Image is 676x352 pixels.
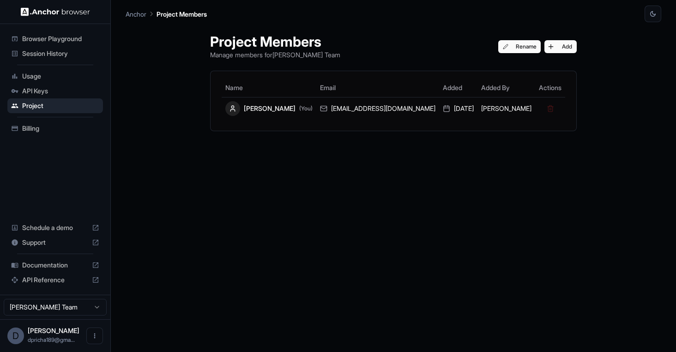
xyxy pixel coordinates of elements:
[225,101,313,116] div: [PERSON_NAME]
[7,31,103,46] div: Browser Playground
[86,328,103,344] button: Open menu
[22,72,99,81] span: Usage
[439,79,477,97] th: Added
[7,220,103,235] div: Schedule a demo
[7,273,103,287] div: API Reference
[544,40,577,53] button: Add
[7,235,103,250] div: Support
[222,79,316,97] th: Name
[7,328,24,344] div: D
[22,238,88,247] span: Support
[22,101,99,110] span: Project
[7,121,103,136] div: Billing
[535,79,565,97] th: Actions
[7,258,103,273] div: Documentation
[443,104,474,113] div: [DATE]
[299,105,313,112] span: (You)
[28,336,75,343] span: dpricha189@gmail.com
[28,327,79,334] span: David Richards
[477,79,535,97] th: Added By
[7,69,103,84] div: Usage
[7,98,103,113] div: Project
[22,124,99,133] span: Billing
[157,9,207,19] p: Project Members
[22,275,88,285] span: API Reference
[22,223,88,232] span: Schedule a demo
[22,49,99,58] span: Session History
[22,34,99,43] span: Browser Playground
[316,79,439,97] th: Email
[21,7,90,16] img: Anchor Logo
[477,97,535,120] td: [PERSON_NAME]
[498,40,541,53] button: Rename
[210,50,340,60] p: Manage members for [PERSON_NAME] Team
[22,86,99,96] span: API Keys
[7,84,103,98] div: API Keys
[126,9,207,19] nav: breadcrumb
[320,104,435,113] div: [EMAIL_ADDRESS][DOMAIN_NAME]
[126,9,146,19] p: Anchor
[210,33,340,50] h1: Project Members
[22,261,88,270] span: Documentation
[7,46,103,61] div: Session History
